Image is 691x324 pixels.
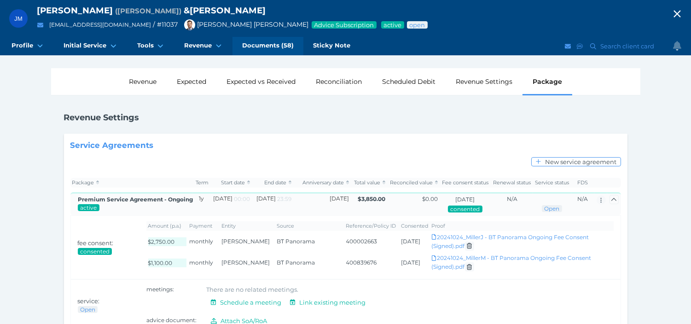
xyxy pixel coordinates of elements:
span: Service Agreements [70,141,154,150]
button: Email [35,19,46,31]
span: There are no related meetings. [206,286,298,293]
div: Expected vs Received [216,68,306,95]
td: 1y [193,192,210,215]
button: Email [563,41,573,52]
span: $3,850.00 [358,195,385,202]
a: 20241024_MillerM - BT Panorama Ongoing Fee Consent (Signed).pdf [432,254,592,270]
th: Proof [430,221,614,231]
span: monthly [190,238,214,245]
span: [DATE] [401,238,421,245]
button: New service agreement [531,157,621,166]
div: Scheduled Debit [372,68,446,95]
a: Initial Service [54,37,127,55]
span: BT Panorama [277,259,315,266]
span: Schedule a meeting [218,299,285,306]
span: 00:00 [234,195,250,202]
div: Expected [167,68,216,95]
span: meetings: [146,286,174,293]
span: Created by: Kiran Tristanto [78,196,193,203]
th: Fee consent status [439,178,491,188]
span: N/A [507,195,517,202]
span: Service package status: Active service agreement in place [383,21,402,29]
div: Reconciliation [306,68,372,95]
h1: Revenue Settings [64,112,139,123]
span: Initial Service [64,41,106,49]
span: N/A [577,195,588,202]
button: Search client card [586,41,659,52]
span: Link existing meeting [297,299,370,306]
div: Revenue Settings [446,68,523,95]
span: Profile [12,41,33,49]
a: [EMAIL_ADDRESS][DOMAIN_NAME] [49,21,151,28]
img: Brad Bond [184,19,195,30]
span: [DATE] [455,196,475,203]
span: & [PERSON_NAME] [184,5,266,16]
span: monthly [190,259,214,266]
th: Payment [188,221,220,231]
div: Revenue [119,68,167,95]
span: Revenue [184,41,212,49]
span: Tools [137,41,154,49]
span: $0.00 [422,195,438,202]
a: Profile [2,37,54,55]
span: [PERSON_NAME] [37,5,113,16]
span: New service agreement [543,158,621,165]
button: Schedule a meeting [206,298,285,307]
span: $2,750.00 [148,238,175,245]
span: / # 11037 [153,20,178,29]
th: Reference/Policy ID [344,221,400,231]
span: Advice Subscription [314,21,375,29]
th: Service status [533,178,571,188]
span: 400839676 [346,259,377,266]
th: Total value [350,178,387,188]
span: [PERSON_NAME] [PERSON_NAME] [180,20,308,29]
span: Service package status: Active service agreement in place [80,204,97,211]
span: advice document: [146,317,197,324]
th: Reconciled value [387,178,439,188]
button: Link existing meeting [285,298,370,307]
th: Source [275,221,344,231]
td: [DATE] [210,192,251,215]
span: Documents (58) [242,41,294,49]
button: SMS [575,41,585,52]
span: Advice status: Review not yet booked in [409,21,426,29]
th: fee consent: [70,215,139,279]
a: 20241024_MillerJ - BT Panorama Ongoing Fee Consent (Signed).pdf [432,234,589,249]
span: Advice status: Review not yet booked in [80,306,96,313]
th: Entity [220,221,275,231]
th: Package [70,178,193,188]
span: 23:59 [277,195,291,202]
th: Start date [210,178,251,188]
span: JM [14,15,23,22]
span: Consent status: Fee has been consented [80,248,110,255]
td: [DATE] [293,192,350,215]
span: 400002663 [346,238,377,245]
a: Documents (58) [232,37,303,55]
div: Package [523,68,572,95]
span: [DATE] [401,259,421,266]
span: $1,100.00 [148,259,173,266]
span: Preferred name [115,6,181,15]
span: BT Panorama [277,238,315,245]
span: Search client card [598,42,658,50]
th: FDS [571,178,594,188]
th: Term [193,178,210,188]
th: Consented [400,221,430,231]
th: Renewal status [491,178,533,188]
th: End date [251,178,293,188]
th: Amount (p.a.) [146,221,188,231]
span: [PERSON_NAME] [222,238,270,245]
a: Revenue [174,37,232,55]
div: Jeffery Miller [9,9,28,28]
span: Sticky Note [313,41,350,49]
span: Consent status: Fee has been consented [450,206,480,212]
span: [PERSON_NAME] [222,259,270,266]
td: [DATE] [251,192,293,215]
th: Anniversary date [293,178,350,188]
span: Advice status: Review not yet booked in [544,205,560,212]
